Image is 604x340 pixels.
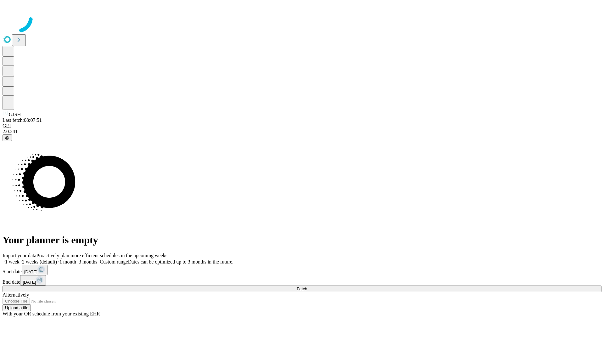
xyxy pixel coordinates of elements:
[100,259,128,264] span: Custom range
[5,259,20,264] span: 1 week
[3,292,29,297] span: Alternatively
[3,253,36,258] span: Import your data
[20,275,46,286] button: [DATE]
[79,259,97,264] span: 3 months
[3,311,100,316] span: With your OR schedule from your existing EHR
[128,259,233,264] span: Dates can be optimized up to 3 months in the future.
[9,112,21,117] span: GJSH
[59,259,76,264] span: 1 month
[3,129,601,134] div: 2.0.241
[3,234,601,246] h1: Your planner is empty
[24,269,37,274] span: [DATE]
[297,286,307,291] span: Fetch
[5,135,9,140] span: @
[36,253,169,258] span: Proactively plan more efficient schedules in the upcoming weeks.
[3,134,12,141] button: @
[22,265,48,275] button: [DATE]
[3,265,601,275] div: Start date
[3,275,601,286] div: End date
[3,286,601,292] button: Fetch
[23,280,36,285] span: [DATE]
[3,304,31,311] button: Upload a file
[22,259,57,264] span: 2 weeks (default)
[3,123,601,129] div: GEI
[3,117,42,123] span: Last fetch: 08:07:51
